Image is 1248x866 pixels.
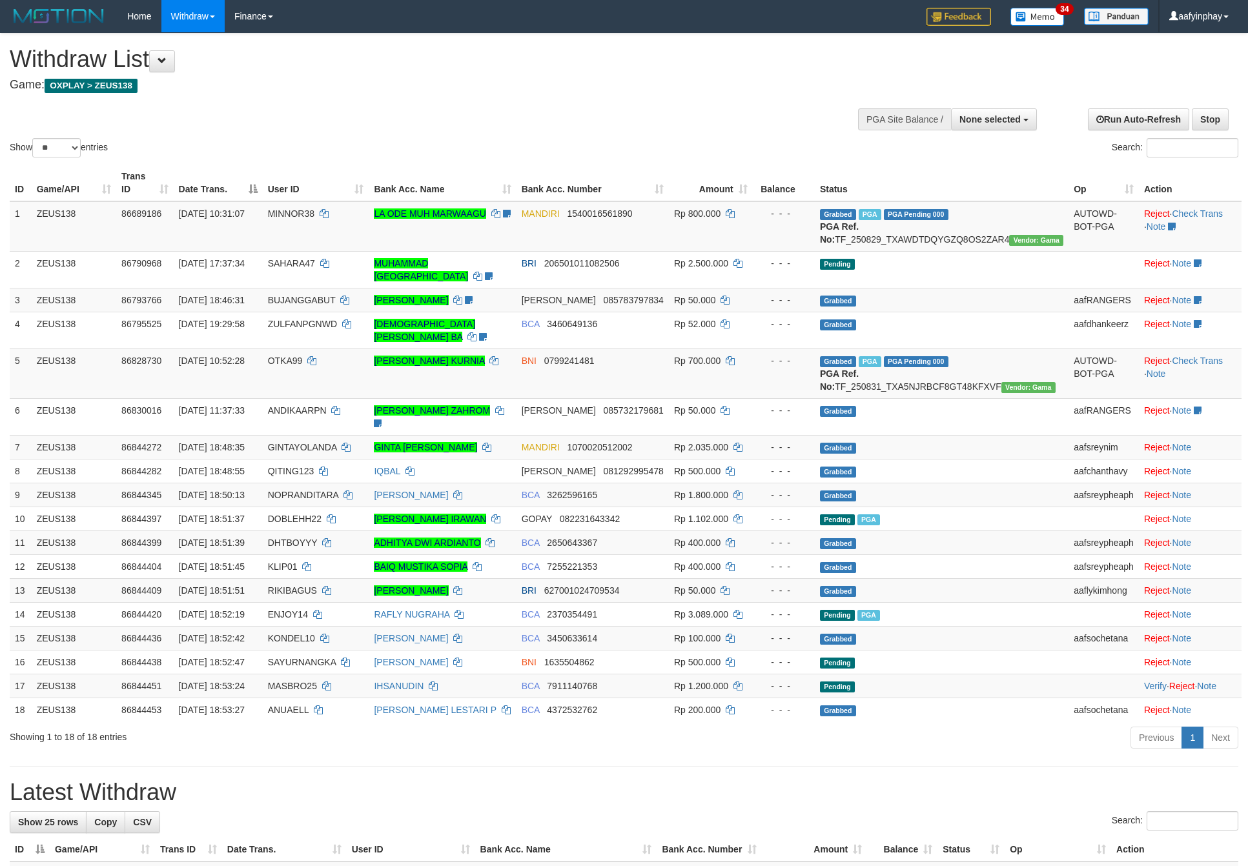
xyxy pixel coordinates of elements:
[1144,356,1170,366] a: Reject
[1172,705,1191,715] a: Note
[758,294,810,307] div: - - -
[179,633,245,643] span: [DATE] 18:52:42
[937,838,1005,861] th: Status: activate to sort column ascending
[1139,530,1242,554] td: ·
[859,356,881,367] span: Marked by aafsreyleap
[10,650,32,674] td: 16
[522,442,560,452] span: MANDIRI
[374,657,448,667] a: [PERSON_NAME]
[1139,650,1242,674] td: ·
[179,442,245,452] span: [DATE] 18:48:35
[820,538,856,549] span: Grabbed
[815,165,1069,201] th: Status
[1139,507,1242,530] td: ·
[858,108,951,130] div: PGA Site Balance /
[268,633,315,643] span: KONDEL10
[544,356,595,366] span: Copy 0799241481 to clipboard
[674,490,728,500] span: Rp 1.800.000
[374,538,480,548] a: ADHITYA DWI ARDIANTO
[268,514,322,524] span: DOBLEHH22
[32,602,116,626] td: ZEUS138
[758,560,810,573] div: - - -
[10,201,32,252] td: 1
[547,561,597,572] span: Copy 7255221353 to clipboard
[657,838,762,861] th: Bank Acc. Number: activate to sort column ascending
[567,208,632,219] span: Copy 1540016561890 to clipboard
[674,514,728,524] span: Rp 1.102.000
[1172,319,1191,329] a: Note
[263,165,369,201] th: User ID: activate to sort column ascending
[10,398,32,435] td: 6
[547,319,597,329] span: Copy 3460649136 to clipboard
[820,610,855,621] span: Pending
[1112,138,1238,157] label: Search:
[268,258,315,268] span: SAHARA47
[18,817,78,827] span: Show 25 rows
[374,514,486,524] a: [PERSON_NAME] IRAWAN
[1144,490,1170,500] a: Reject
[603,295,663,305] span: Copy 085783797834 to clipboard
[522,295,596,305] span: [PERSON_NAME]
[758,488,810,501] div: - - -
[32,507,116,530] td: ZEUS138
[10,626,32,650] td: 15
[179,609,245,619] span: [DATE] 18:52:19
[867,838,937,861] th: Balance: activate to sort column ascending
[820,259,855,270] span: Pending
[268,356,303,366] span: OTKA99
[1172,295,1191,305] a: Note
[179,585,245,596] span: [DATE] 18:51:51
[32,288,116,312] td: ZEUS138
[32,138,81,157] select: Showentries
[1069,201,1139,252] td: AUTOWD-BOT-PGA
[1139,435,1242,459] td: ·
[1005,838,1111,861] th: Op: activate to sort column ascending
[820,586,856,597] span: Grabbed
[179,561,245,572] span: [DATE] 18:51:45
[1182,727,1203,749] a: 1
[10,251,32,288] td: 2
[544,585,620,596] span: Copy 627001024709534 to clipboard
[522,466,596,476] span: [PERSON_NAME]
[1139,398,1242,435] td: ·
[374,442,477,452] a: GINTA [PERSON_NAME]
[1139,483,1242,507] td: ·
[374,705,496,715] a: [PERSON_NAME] LESTARI P
[1069,398,1139,435] td: aafRANGERS
[125,811,160,833] a: CSV
[1172,585,1191,596] a: Note
[10,165,32,201] th: ID
[1144,442,1170,452] a: Reject
[758,608,810,621] div: - - -
[374,490,448,500] a: [PERSON_NAME]
[1147,138,1238,157] input: Search:
[268,490,338,500] span: NOPRANDITARA
[374,585,448,596] a: [PERSON_NAME]
[121,319,161,329] span: 86795525
[1130,727,1182,749] a: Previous
[174,165,263,201] th: Date Trans.: activate to sort column descending
[1172,609,1191,619] a: Note
[522,609,540,619] span: BCA
[10,811,87,833] a: Show 25 rows
[121,514,161,524] span: 86844397
[1144,585,1170,596] a: Reject
[547,633,597,643] span: Copy 3450633614 to clipboard
[1144,609,1170,619] a: Reject
[674,208,721,219] span: Rp 800.000
[815,201,1069,252] td: TF_250829_TXAWDTDQYGZQ8OS2ZAR4
[1069,578,1139,602] td: aaflykimhong
[268,405,327,416] span: ANDIKAARPN
[32,483,116,507] td: ZEUS138
[10,79,819,92] h4: Game:
[1144,405,1170,416] a: Reject
[32,650,116,674] td: ZEUS138
[32,165,116,201] th: Game/API: activate to sort column ascending
[1009,235,1063,246] span: Vendor URL: https://trx31.1velocity.biz
[121,585,161,596] span: 86844409
[1172,466,1191,476] a: Note
[32,554,116,578] td: ZEUS138
[560,514,620,524] span: Copy 082231643342 to clipboard
[544,258,620,268] span: Copy 206501011082506 to clipboard
[815,348,1069,398] td: TF_250831_TXA5NJRBCF8GT48KFXVF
